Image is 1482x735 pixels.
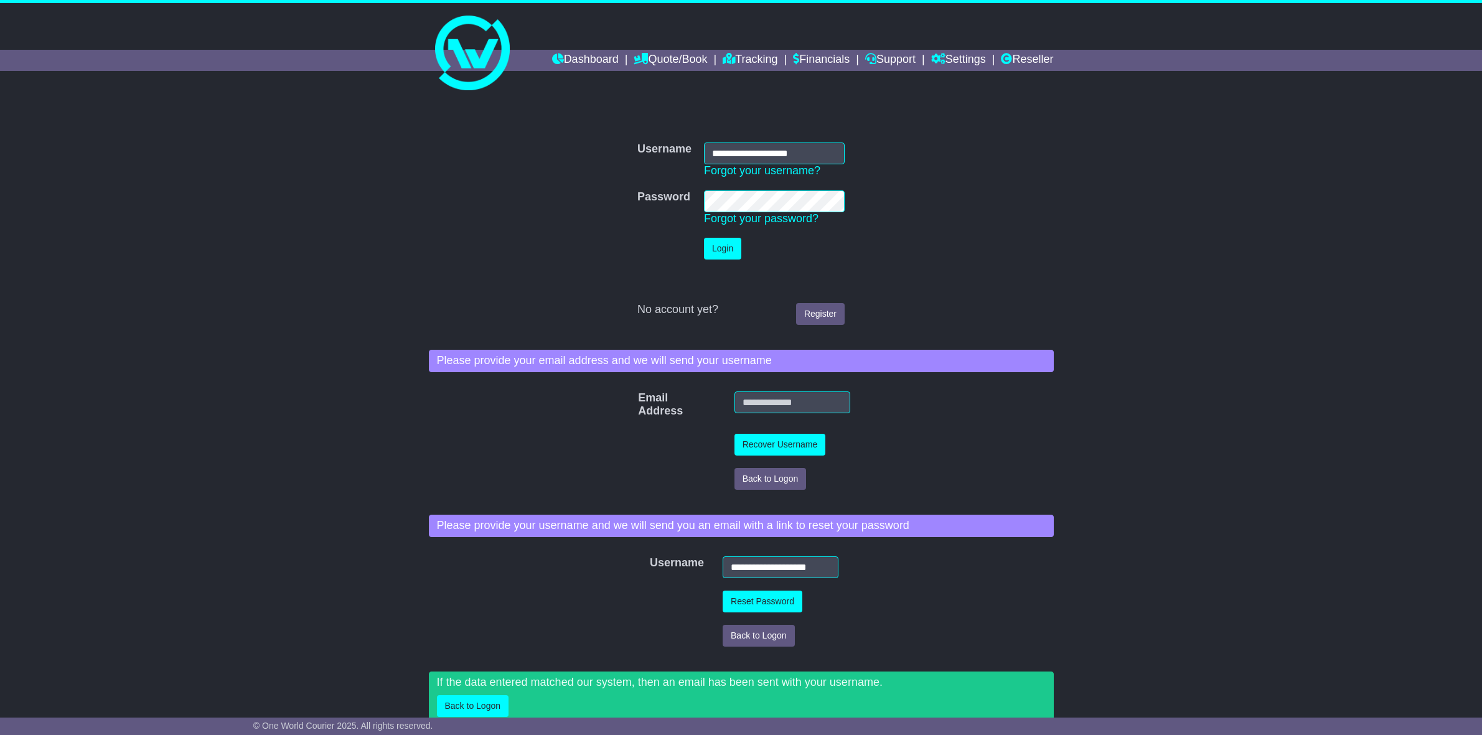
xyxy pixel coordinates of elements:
[634,50,707,71] a: Quote/Book
[734,434,826,456] button: Recover Username
[637,190,690,204] label: Password
[931,50,986,71] a: Settings
[723,50,777,71] a: Tracking
[734,468,807,490] button: Back to Logon
[637,143,692,156] label: Username
[865,50,916,71] a: Support
[796,303,845,325] a: Register
[437,695,509,717] button: Back to Logon
[793,50,850,71] a: Financials
[637,303,845,317] div: No account yet?
[704,212,818,225] a: Forgot your password?
[632,391,654,418] label: Email Address
[437,676,1046,690] p: If the data entered matched our system, then an email has been sent with your username.
[723,625,795,647] button: Back to Logon
[644,556,660,570] label: Username
[704,164,820,177] a: Forgot your username?
[552,50,619,71] a: Dashboard
[429,515,1054,537] div: Please provide your username and we will send you an email with a link to reset your password
[1001,50,1053,71] a: Reseller
[253,721,433,731] span: © One World Courier 2025. All rights reserved.
[723,591,802,612] button: Reset Password
[429,350,1054,372] div: Please provide your email address and we will send your username
[704,238,741,260] button: Login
